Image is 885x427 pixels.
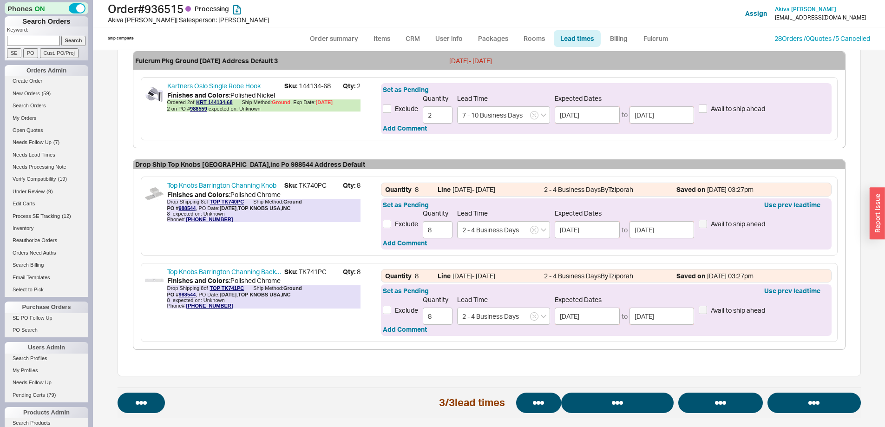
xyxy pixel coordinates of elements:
[167,99,361,106] div: Ordered 2 of Ship Method:
[517,30,552,47] a: Rooms
[5,174,88,184] a: Verify Compatibility(19)
[544,185,675,194] div: 2 - 4 Business Days By Tziporah
[40,48,79,58] input: Cust. PO/Proj
[23,48,38,58] input: PO
[555,94,694,103] span: Expected Dates
[167,297,361,303] span: expected on: Unknown
[5,65,88,76] div: Orders Admin
[395,104,418,113] span: Exclude
[167,181,284,190] a: Top Knobs Barrington Channing Knob
[5,248,88,258] a: Orders Need Auths
[210,285,244,292] a: TOP TK741PC
[383,200,429,210] button: Set as Pending
[186,303,233,309] a: [PHONE_NUMBER]
[676,185,705,194] span: Saved on
[13,164,66,170] span: Needs Processing Note
[220,292,236,297] b: [DATE]
[438,271,451,281] span: Line
[383,220,391,228] input: Exclude
[622,312,628,321] div: to
[167,285,361,297] div: Drop Shipping 8 of Ship Method:
[186,217,233,222] a: [PHONE_NUMBER]
[423,296,452,304] span: Quantity
[47,392,56,398] span: ( 79 )
[699,306,707,314] input: Avail to ship ahead
[13,392,45,398] span: Pending Certs
[5,342,88,353] div: Users Admin
[179,205,196,211] a: 988544
[395,306,418,315] span: Exclude
[284,268,297,276] b: Sku:
[5,2,88,14] div: Phones
[555,296,694,304] span: Expected Dates
[220,205,236,211] b: [DATE]
[108,15,445,25] div: Akiva [PERSON_NAME] | Salesperson: [PERSON_NAME]
[764,286,820,296] button: Use prev leadtime
[423,94,452,103] span: Quantity
[423,308,452,325] input: Quantity
[210,199,244,205] a: TOP TK740PC
[58,176,67,182] span: ( 19 )
[167,191,230,198] b: Finishes and Colors :
[46,189,52,194] span: ( 9 )
[439,395,505,410] div: 3 / 3 lead times
[7,48,21,58] input: SE
[423,209,452,217] span: Quantity
[5,199,88,209] a: Edit Carts
[711,306,765,315] span: Avail to ship ahead
[541,315,546,318] svg: open menu
[5,187,88,197] a: Under Review(9)
[167,211,361,217] span: expected on: Unknown
[343,267,361,276] span: 8
[167,205,196,211] b: PO #
[555,209,694,217] span: Expected Dates
[196,99,232,106] a: KRT 144134-68
[699,105,707,113] input: Avail to ship ahead
[383,238,427,248] button: Add Comment
[284,181,297,189] b: Sku:
[13,139,52,145] span: Needs Follow Up
[699,220,707,228] input: Avail to ship ahead
[423,106,452,124] input: Quantity
[5,285,88,295] a: Select to Pick
[5,313,88,323] a: SE PO Follow Up
[167,297,361,309] div: Phone#
[395,219,418,229] span: Exclude
[5,378,88,388] a: Needs Follow Up
[135,56,443,66] span: Fulcrum Pkg Ground [DATE] Address Default 3
[541,113,546,117] svg: open menu
[108,2,445,15] h1: Order # 936515
[428,30,470,47] a: User info
[179,292,196,297] a: 988544
[457,106,550,124] input: Select...
[315,99,332,105] span: [DATE]
[5,89,88,99] a: New Orders(59)
[399,30,426,47] a: CRM
[603,30,635,47] a: Billing
[61,36,86,46] input: Search
[238,205,290,211] b: TOP KNOBS USA,INC
[5,354,88,363] a: Search Profiles
[283,285,302,291] b: Ground
[438,185,451,194] span: Line
[195,5,229,13] span: Processing
[5,236,88,245] a: Reauthorize Orders
[5,125,88,135] a: Open Quotes
[343,181,355,189] b: Qty:
[167,267,284,276] a: Top Knobs Barrington Channing Backplate
[34,4,45,13] span: ON
[5,162,88,172] a: Needs Processing Note
[5,325,88,335] a: PO Search
[383,105,391,113] input: Exclude
[383,286,429,296] button: Set as Pending
[230,91,275,99] span: Polished Nickel
[711,104,765,113] span: Avail to ship ahead
[42,91,51,96] span: ( 59 )
[343,268,355,276] b: Qty:
[230,191,281,198] span: Polished Chrome
[343,181,361,190] span: 8
[5,260,88,270] a: Search Billing
[449,56,531,66] div: [DATE] - [DATE]
[457,94,488,102] span: Lead Time
[775,6,836,13] span: Akiva [PERSON_NAME]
